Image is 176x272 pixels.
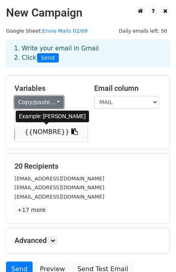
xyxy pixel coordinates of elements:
[8,44,168,63] div: 1. Write your email in Gmail 2. Click
[14,205,48,215] a: +17 more
[6,28,88,34] small: Google Sheet:
[14,96,64,109] a: Copy/paste...
[14,162,162,171] h5: 20 Recipients
[14,236,162,245] h5: Advanced
[16,111,89,122] div: Example: [PERSON_NAME]
[6,6,170,20] h2: New Campaign
[14,184,104,190] small: [EMAIL_ADDRESS][DOMAIN_NAME]
[42,28,87,34] a: Envio Mails 02/09
[136,233,176,272] iframe: Chat Widget
[15,126,87,138] a: {{NOMBRE}}
[37,53,59,63] span: Send
[14,194,104,200] small: [EMAIL_ADDRESS][DOMAIN_NAME]
[116,28,170,34] a: Daily emails left: 50
[94,84,162,93] h5: Email column
[15,113,87,126] a: {{MAIL}}
[14,176,104,182] small: [EMAIL_ADDRESS][DOMAIN_NAME]
[136,233,176,272] div: Widget de chat
[14,84,82,93] h5: Variables
[116,27,170,36] span: Daily emails left: 50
